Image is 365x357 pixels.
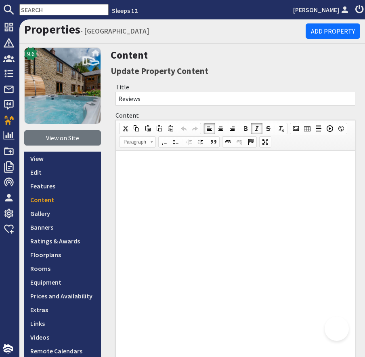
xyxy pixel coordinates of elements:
[131,123,142,134] a: Copy
[115,111,139,119] label: Content
[234,137,245,147] a: Unlink
[24,165,101,179] a: Edit
[227,123,238,134] a: Align Right
[111,49,148,61] a: Content
[293,5,350,15] a: [PERSON_NAME]
[262,123,274,134] a: Strikethrough
[24,303,101,317] a: Extras
[120,137,148,147] span: Paragraph
[195,137,206,147] a: Increase Indent
[24,130,101,146] a: View on Site
[324,123,336,134] a: Insert a Youtube, Vimeo or Dailymotion video
[19,4,109,15] input: SEARCH
[111,64,360,78] h3: Update Property Content
[80,27,149,36] small: - [GEOGRAPHIC_DATA]
[119,136,156,148] a: Paragraph
[115,83,129,91] label: Title
[24,207,101,220] a: Gallery
[276,123,287,134] a: Remove Format
[24,47,101,124] img: Otterhead House's icon
[165,123,176,134] a: Paste from Word
[306,23,360,39] a: Add Property
[115,92,355,106] input: Title
[24,262,101,275] a: Rooms
[313,123,324,134] a: Insert Horizontal Line
[204,123,215,134] a: Align Left
[222,137,234,147] a: Link
[24,22,80,37] a: Properties
[24,289,101,303] a: Prices and Availability
[208,137,219,147] a: Block Quote
[142,123,153,134] a: Paste
[24,220,101,234] a: Banners
[24,248,101,262] a: Floorplans
[24,330,101,344] a: Videos
[178,123,189,134] a: Undo
[24,47,101,130] a: 9.6
[336,123,347,134] a: IFrame
[3,344,13,354] img: staytech_i_w-64f4e8e9ee0a9c174fd5317b4b171b261742d2d393467e5bdba4413f4f884c10.svg
[260,137,271,147] a: Maximize
[24,193,101,207] a: Content
[245,137,256,147] a: Anchor
[24,179,101,193] a: Features
[189,123,201,134] a: Redo
[24,275,101,289] a: Equipment
[112,6,138,15] a: Sleeps 12
[120,123,131,134] a: Cut
[302,123,313,134] a: Table
[325,317,349,341] iframe: Toggle Customer Support
[215,123,227,134] a: Center
[153,123,165,134] a: Paste as plain text
[159,137,170,147] a: Insert/Remove Numbered List
[24,152,101,165] a: View
[240,123,251,134] a: Bold
[251,123,262,134] a: Italic
[183,137,195,147] a: Decrease Indent
[24,317,101,330] a: Links
[24,234,101,248] a: Ratings & Awards
[170,137,181,147] a: Insert/Remove Bulleted List
[290,123,302,134] a: Image
[27,49,35,59] span: 9.6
